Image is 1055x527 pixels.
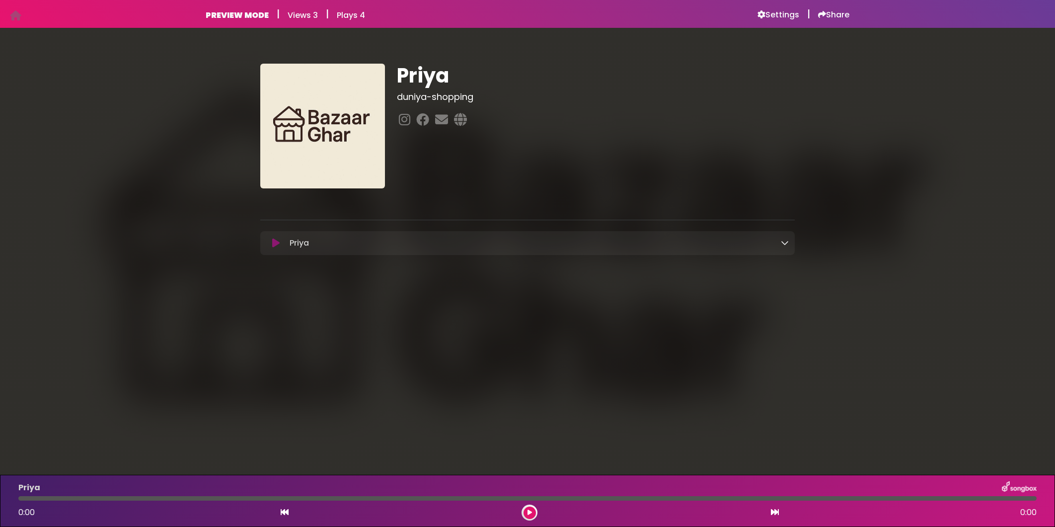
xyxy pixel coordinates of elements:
h6: PREVIEW MODE [206,10,269,20]
a: Settings [757,10,799,20]
h3: duniya-shopping [397,91,795,102]
h6: Plays 4 [337,10,365,20]
h5: | [326,8,329,20]
h5: | [807,8,810,20]
h6: Views 3 [288,10,318,20]
h1: Priya [397,64,795,88]
img: 4vGZ4QXSguwBTn86kXf1 [260,64,385,188]
h5: | [277,8,280,20]
a: Share [818,10,849,20]
p: Priya [290,237,309,249]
